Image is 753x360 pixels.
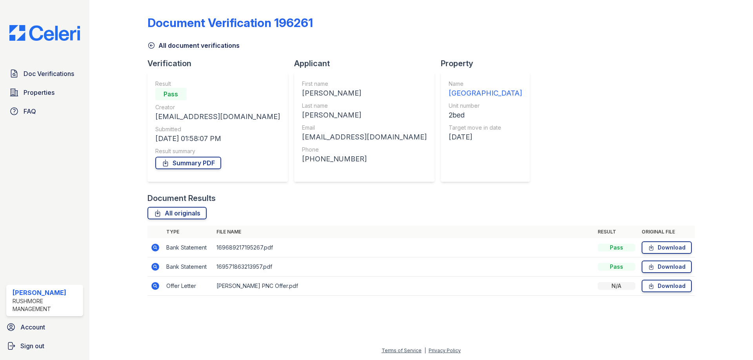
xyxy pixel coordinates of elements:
img: CE_Logo_Blue-a8612792a0a2168367f1c8372b55b34899dd931a85d93a1a3d3e32e68fde9ad4.png [3,25,86,41]
div: N/A [598,282,635,290]
a: All document verifications [147,41,240,50]
div: Result [155,80,280,88]
div: Verification [147,58,294,69]
span: Account [20,322,45,332]
div: Rushmore Management [13,297,80,313]
div: Creator [155,103,280,111]
div: Pass [598,244,635,251]
td: Bank Statement [163,257,213,277]
div: Target move in date [449,124,522,132]
td: Offer Letter [163,277,213,296]
div: Name [449,80,522,88]
div: [EMAIL_ADDRESS][DOMAIN_NAME] [302,132,427,143]
a: All originals [147,207,207,219]
div: Phone [302,146,427,154]
div: Unit number [449,102,522,110]
div: [PERSON_NAME] [302,110,427,121]
div: [EMAIL_ADDRESS][DOMAIN_NAME] [155,111,280,122]
a: Sign out [3,338,86,354]
div: 2bed [449,110,522,121]
div: Document Verification 196261 [147,16,313,30]
a: Name [GEOGRAPHIC_DATA] [449,80,522,99]
th: File name [213,226,595,238]
div: [DATE] 01:58:07 PM [155,133,280,144]
td: 169689217195267.pdf [213,238,595,257]
a: Download [642,261,692,273]
a: Properties [6,85,83,100]
div: [PHONE_NUMBER] [302,154,427,165]
div: Applicant [294,58,441,69]
span: FAQ [24,107,36,116]
div: Document Results [147,193,216,204]
div: [GEOGRAPHIC_DATA] [449,88,522,99]
a: Download [642,280,692,292]
a: FAQ [6,103,83,119]
div: Last name [302,102,427,110]
td: 169571863213957.pdf [213,257,595,277]
div: First name [302,80,427,88]
div: Pass [598,263,635,271]
div: Property [441,58,536,69]
div: Pass [155,88,187,100]
td: [PERSON_NAME] PNC Offer.pdf [213,277,595,296]
div: Submitted [155,125,280,133]
th: Type [163,226,213,238]
a: Summary PDF [155,157,221,169]
span: Doc Verifications [24,69,74,78]
a: Account [3,319,86,335]
div: [PERSON_NAME] [302,88,427,99]
div: [DATE] [449,132,522,143]
a: Terms of Service [382,347,422,353]
div: | [424,347,426,353]
th: Result [595,226,638,238]
a: Privacy Policy [429,347,461,353]
div: Email [302,124,427,132]
span: Properties [24,88,55,97]
div: Result summary [155,147,280,155]
td: Bank Statement [163,238,213,257]
iframe: chat widget [720,329,745,352]
th: Original file [638,226,695,238]
a: Doc Verifications [6,66,83,81]
span: Sign out [20,341,44,351]
a: Download [642,241,692,254]
div: [PERSON_NAME] [13,288,80,297]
